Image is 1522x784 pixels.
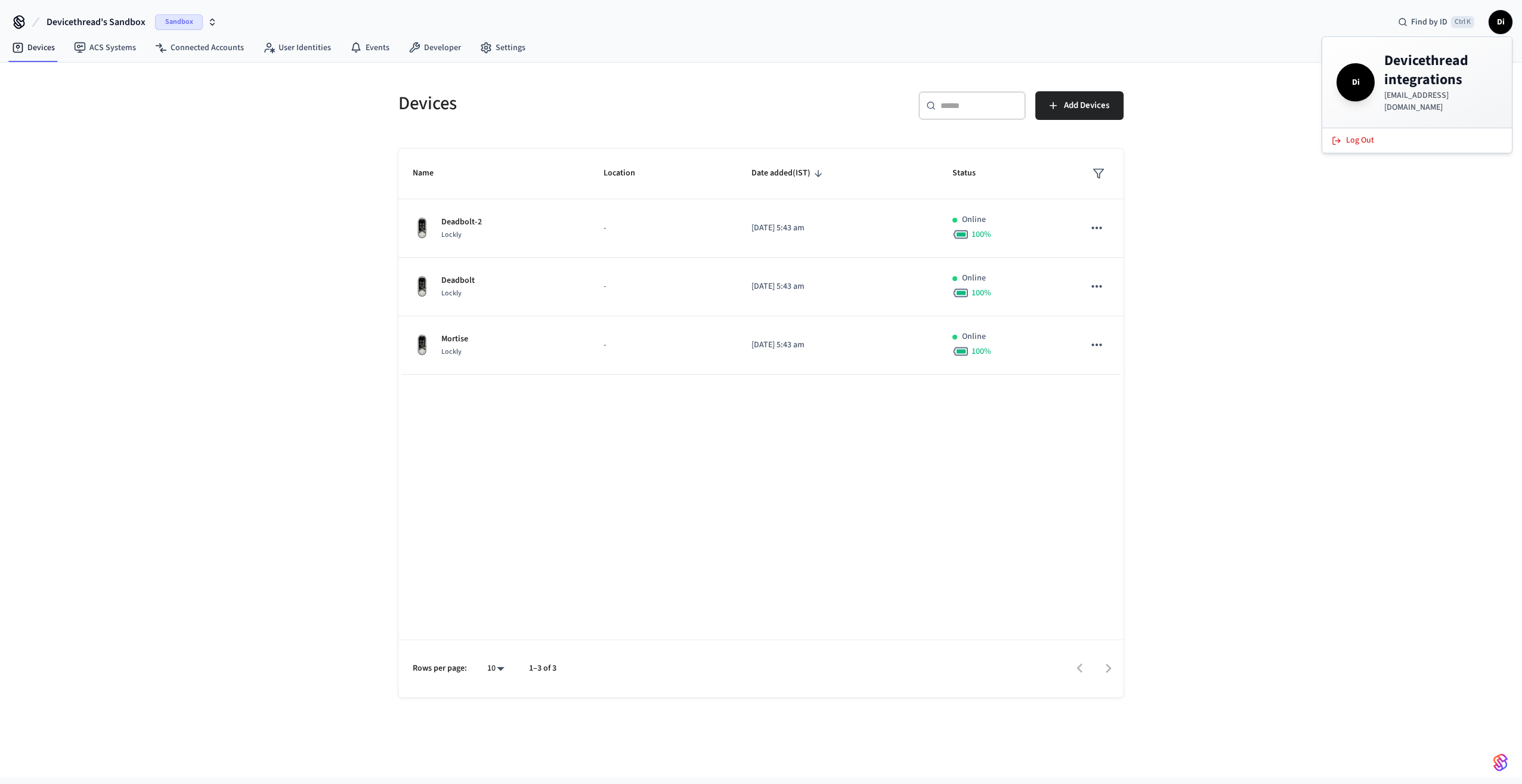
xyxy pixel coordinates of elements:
[441,333,468,345] p: Mortise
[972,287,991,299] span: 100 %
[1064,98,1109,113] span: Add Devices
[413,662,467,675] p: Rows per page:
[1384,51,1498,89] h4: Devicethread integrations
[962,331,986,343] p: Online
[1493,753,1508,772] img: SeamLogoGradient.69752ec5.svg
[146,37,253,58] a: Connected Accounts
[1035,91,1124,120] button: Add Devices
[441,274,475,287] p: Deadbolt
[751,280,924,293] p: [DATE] 5:43 am
[751,164,826,183] span: Date added(IST)
[962,272,986,285] p: Online
[398,149,1124,375] table: sticky table
[441,347,462,357] span: Lockly
[398,91,754,116] h5: Devices
[604,339,723,351] p: -
[413,164,449,183] span: Name
[1384,89,1498,113] p: [EMAIL_ADDRESS][DOMAIN_NAME]
[471,37,535,58] a: Settings
[972,229,991,240] span: 100 %
[441,288,462,298] span: Lockly
[441,216,482,229] p: Deadbolt-2
[604,164,651,183] span: Location
[972,345,991,357] span: 100 %
[1489,10,1512,34] button: Di
[529,662,556,675] p: 1–3 of 3
[64,37,146,58] a: ACS Systems
[441,230,462,240] span: Lockly
[481,660,510,677] div: 10
[604,280,723,293] p: -
[2,37,64,58] a: Devices
[1411,16,1447,28] span: Find by ID
[413,334,432,356] img: Lockly Vision Lock, Front
[1388,11,1484,33] div: Find by IDCtrl K
[341,37,399,58] a: Events
[155,14,203,30] span: Sandbox
[1490,11,1511,33] span: Di
[952,164,991,183] span: Status
[1325,131,1509,150] button: Log Out
[1339,66,1372,99] span: Di
[47,15,146,29] span: Devicethread's Sandbox
[604,222,723,234] p: -
[1451,16,1474,28] span: Ctrl K
[413,275,432,298] img: Lockly Vision Lock, Front
[962,214,986,226] p: Online
[751,222,924,234] p: [DATE] 5:43 am
[399,37,471,58] a: Developer
[253,37,341,58] a: User Identities
[413,217,432,239] img: Lockly Vision Lock, Front
[751,339,924,351] p: [DATE] 5:43 am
